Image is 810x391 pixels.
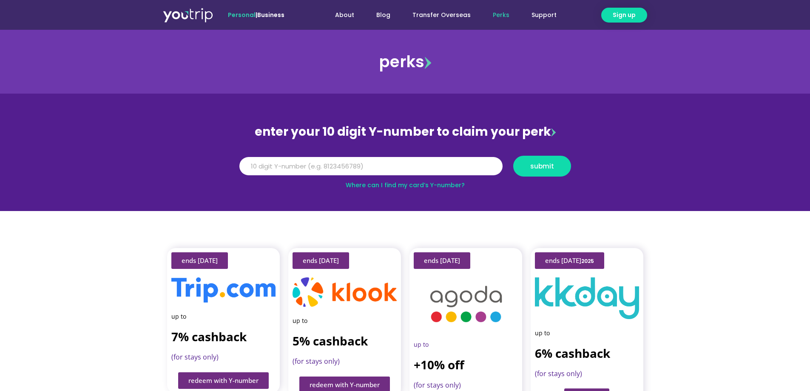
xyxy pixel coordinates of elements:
div: (for stays only) [171,351,276,364]
span: up to [414,340,429,348]
strong: 6% cashback [535,345,610,361]
div: up to [171,311,276,322]
span: Personal [228,11,256,19]
span: Sign up [613,11,636,20]
div: (for stays only) [535,368,639,380]
span: ends [DATE] [182,257,218,264]
button: submit [513,156,571,177]
a: Support [520,7,568,23]
span: redeem with Y-number [310,382,380,388]
strong: 5% cashback [293,333,368,349]
span: 2025 [581,257,594,265]
span: submit [530,163,554,169]
a: redeem with Y-number [178,372,269,389]
div: (for stays only) [293,355,397,368]
a: Transfer Overseas [401,7,482,23]
span: | [228,11,284,19]
a: Perks [482,7,520,23]
a: Where can I find my card’s Y-number? [346,181,465,189]
div: enter your 10 digit Y-number to claim your perk [235,121,575,143]
div: up to [535,328,639,339]
a: ends [DATE] [171,252,228,269]
span: redeem with Y-number [188,377,259,384]
a: ends [DATE] [414,252,470,269]
span: ends [DATE] [424,257,460,264]
strong: +10% off [414,357,464,373]
a: Blog [365,7,401,23]
a: Sign up [601,8,647,23]
a: Business [257,11,284,19]
a: ends [DATE]2025 [535,252,604,269]
input: 10 digit Y-number (e.g. 8123456789) [239,157,503,176]
span: ends [DATE] [303,257,339,264]
a: ends [DATE] [293,252,349,269]
span: ends [DATE] [545,257,594,264]
strong: 7% cashback [171,328,247,345]
a: About [324,7,365,23]
form: Y Number [239,156,571,183]
nav: Menu [307,7,568,23]
div: up to [293,315,397,326]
